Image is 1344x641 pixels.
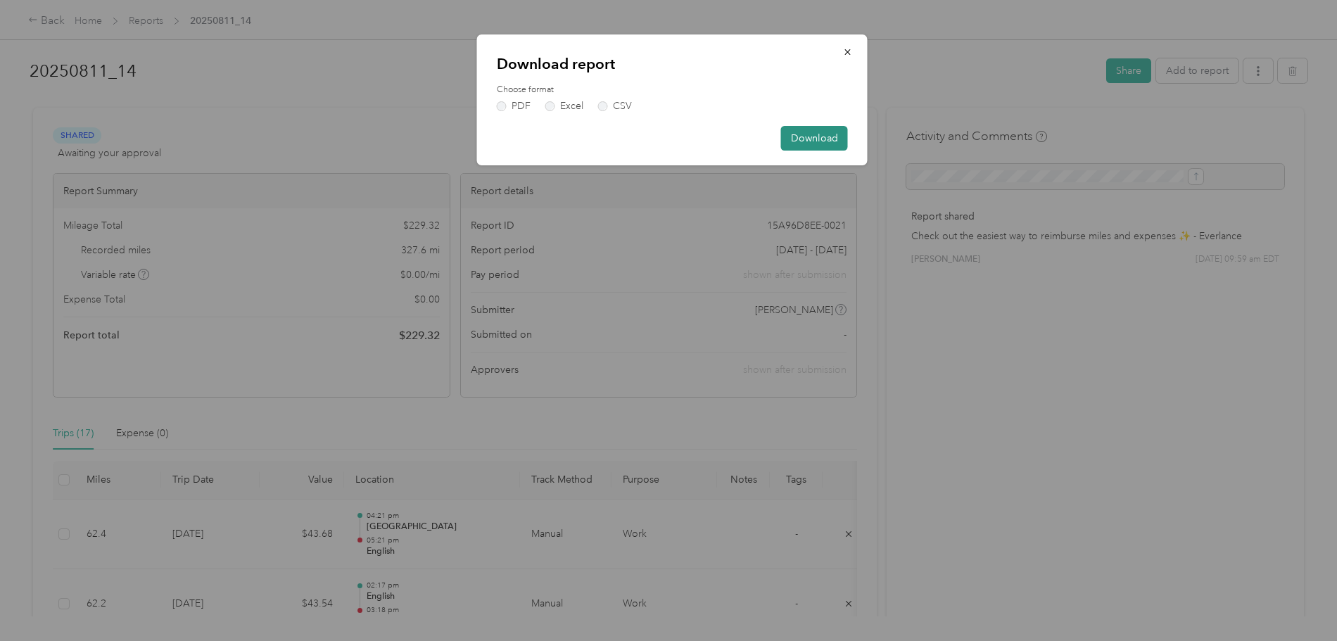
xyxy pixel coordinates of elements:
[497,54,848,74] p: Download report
[1265,562,1344,641] iframe: Everlance-gr Chat Button Frame
[497,101,531,111] label: PDF
[598,101,632,111] label: CSV
[497,84,848,96] label: Choose format
[545,101,583,111] label: Excel
[781,126,848,151] button: Download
